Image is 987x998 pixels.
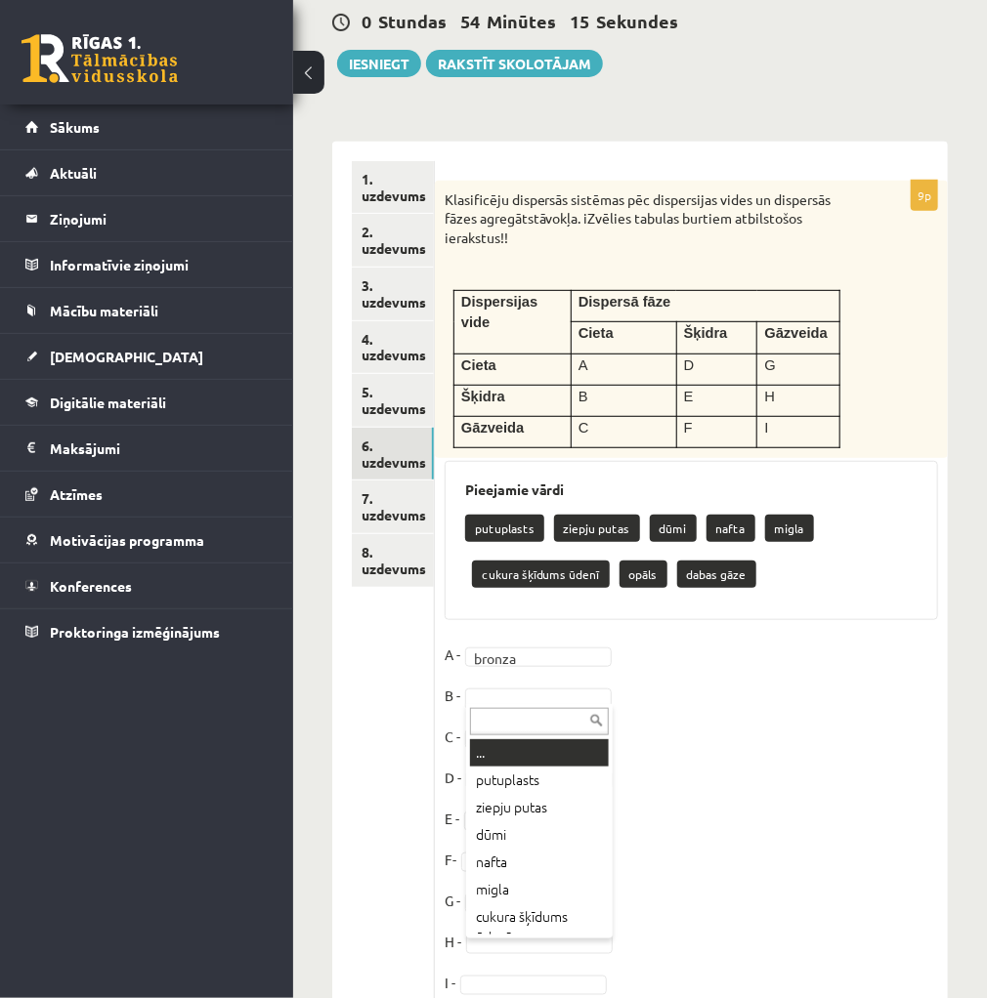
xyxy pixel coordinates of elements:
div: nafta [470,849,609,876]
div: putuplasts [470,767,609,794]
div: migla [470,876,609,903]
div: cukura šķīdums ūdenī [470,903,609,951]
div: ziepju putas [470,794,609,821]
div: dūmi [470,821,609,849]
div: ... [470,739,609,767]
